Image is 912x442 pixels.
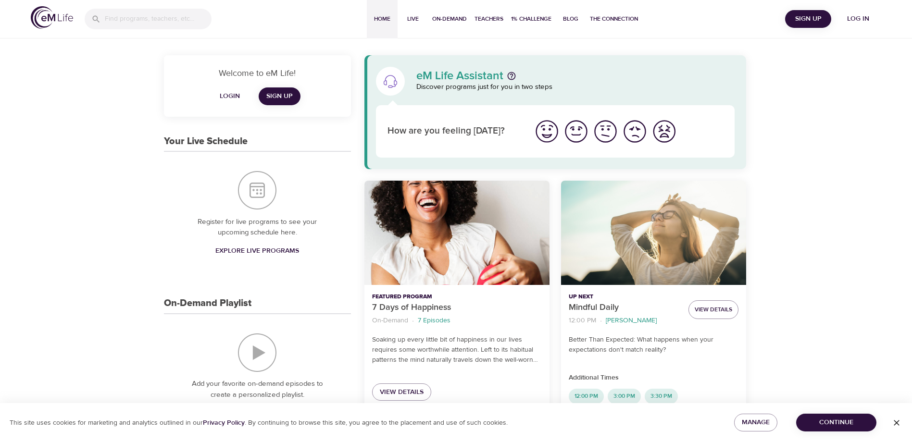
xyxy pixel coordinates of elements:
[372,301,542,314] p: 7 Days of Happiness
[372,383,431,401] a: View Details
[401,14,425,24] span: Live
[688,300,738,319] button: View Details
[212,242,303,260] a: Explore Live Programs
[592,118,619,145] img: ok
[214,87,245,105] button: Login
[650,117,679,146] button: I'm feeling worst
[651,118,677,145] img: worst
[608,389,641,404] div: 3:00 PM
[742,417,770,429] span: Manage
[183,379,332,400] p: Add your favorite on-demand episodes to create a personalized playlist.
[569,316,596,326] p: 12:00 PM
[203,418,245,427] a: Privacy Policy
[416,82,735,93] p: Discover programs just for you in two steps
[569,335,738,355] p: Better Than Expected: What happens when your expectations don't match reality?
[645,392,678,400] span: 3:30 PM
[412,314,414,327] li: ·
[218,90,241,102] span: Login
[164,298,251,309] h3: On-Demand Playlist
[569,389,604,404] div: 12:00 PM
[534,118,560,145] img: great
[839,13,877,25] span: Log in
[532,117,562,146] button: I'm feeling great
[622,118,648,145] img: bad
[364,181,550,285] button: 7 Days of Happiness
[591,117,620,146] button: I'm feeling ok
[608,392,641,400] span: 3:00 PM
[695,305,732,315] span: View Details
[569,293,681,301] p: Up Next
[238,171,276,209] img: Your Live Schedule
[569,373,738,383] p: Additional Times
[387,124,521,138] p: How are you feeling [DATE]?
[105,9,212,29] input: Find programs, teachers, etc...
[645,389,678,404] div: 3:30 PM
[416,70,503,82] p: eM Life Assistant
[215,245,299,257] span: Explore Live Programs
[569,392,604,400] span: 12:00 PM
[569,301,681,314] p: Mindful Daily
[606,316,657,326] p: [PERSON_NAME]
[785,10,831,28] button: Sign Up
[475,14,503,24] span: Teachers
[383,74,398,89] img: eM Life Assistant
[164,136,248,147] h3: Your Live Schedule
[796,414,876,431] button: Continue
[804,417,869,429] span: Continue
[789,13,827,25] span: Sign Up
[371,14,394,24] span: Home
[569,314,681,327] nav: breadcrumb
[372,316,408,326] p: On-Demand
[372,335,542,365] p: Soaking up every little bit of happiness in our lives requires some worthwhile attention. Left to...
[590,14,638,24] span: The Connection
[563,118,589,145] img: good
[559,14,582,24] span: Blog
[238,333,276,372] img: On-Demand Playlist
[372,314,542,327] nav: breadcrumb
[561,181,746,285] button: Mindful Daily
[31,6,73,29] img: logo
[418,316,450,326] p: 7 Episodes
[600,314,602,327] li: ·
[562,117,591,146] button: I'm feeling good
[183,217,332,238] p: Register for live programs to see your upcoming schedule here.
[175,67,339,80] p: Welcome to eM Life!
[511,14,551,24] span: 1% Challenge
[372,293,542,301] p: Featured Program
[266,90,293,102] span: Sign Up
[432,14,467,24] span: On-Demand
[259,87,300,105] a: Sign Up
[734,414,777,431] button: Manage
[380,386,424,398] span: View Details
[835,10,881,28] button: Log in
[620,117,650,146] button: I'm feeling bad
